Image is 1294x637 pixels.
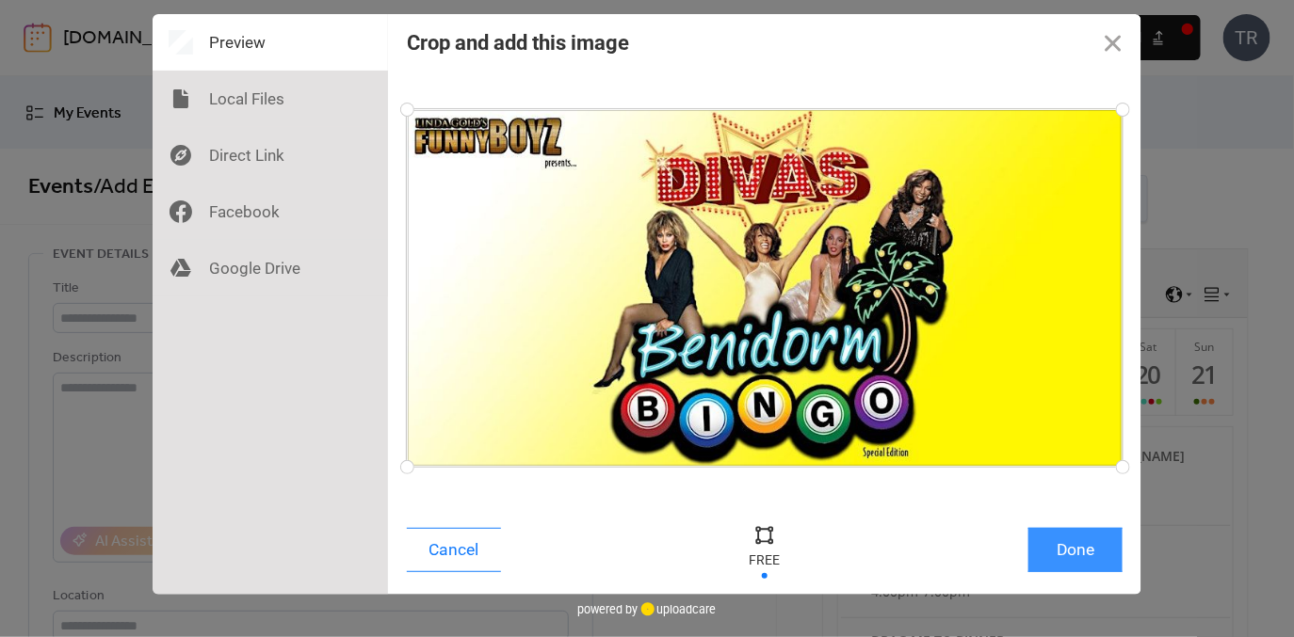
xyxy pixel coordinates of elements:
div: Direct Link [153,127,388,183]
div: Google Drive [153,240,388,296]
button: Close [1085,14,1141,71]
button: Done [1028,528,1123,572]
button: Cancel [407,528,501,572]
div: Local Files [153,71,388,127]
a: uploadcare [639,602,717,616]
div: Facebook [153,183,388,240]
div: powered by [578,595,717,623]
div: Preview [153,14,388,71]
div: Crop and add this image [407,31,629,55]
